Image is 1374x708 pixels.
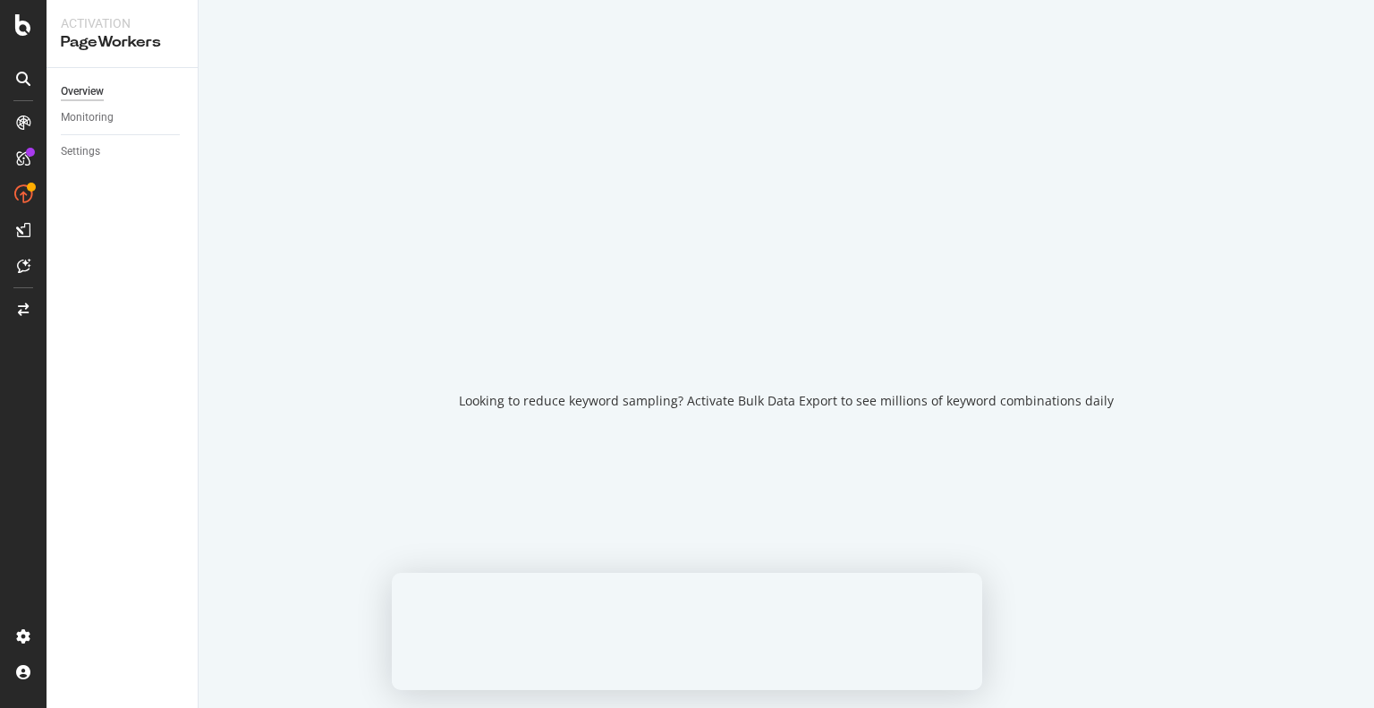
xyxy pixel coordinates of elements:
iframe: Intercom live chat [1313,647,1356,690]
div: Monitoring [61,108,114,127]
div: Overview [61,82,104,101]
div: Looking to reduce keyword sampling? Activate Bulk Data Export to see millions of keyword combinat... [459,392,1114,410]
a: Overview [61,82,185,101]
div: Settings [61,142,100,161]
a: Monitoring [61,108,185,127]
div: animation [722,299,851,363]
div: Activation [61,14,183,32]
iframe: Survey from Botify [392,573,982,690]
a: Settings [61,142,185,161]
div: PageWorkers [61,32,183,53]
